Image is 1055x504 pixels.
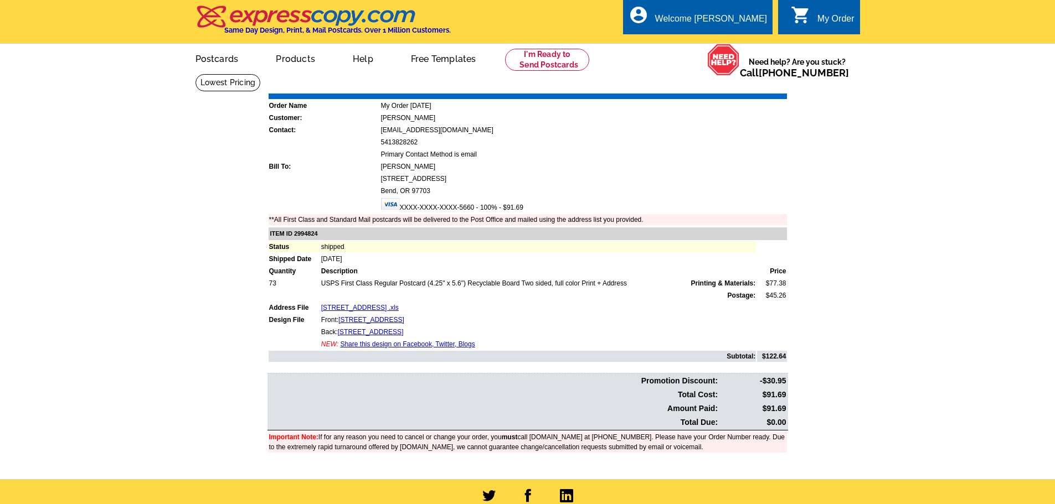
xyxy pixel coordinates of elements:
a: [STREET_ADDRESS] [338,316,404,324]
td: XXXX-XXXX-XXXX-5660 - 100% - $91.69 [380,198,787,213]
b: must [502,433,518,441]
td: Total Cost: [269,388,719,401]
td: Shipped Date [269,253,320,264]
td: If for any reason you need to cancel or change your order, you call [DOMAIN_NAME] at [PHONE_NUMBE... [269,432,787,453]
a: shopping_cart My Order [791,12,855,26]
a: Share this design on Facebook, Twitter, Blogs [340,340,475,348]
font: Important Note: [269,433,318,441]
td: Address File [269,302,320,313]
td: $45.26 [757,290,786,301]
td: [EMAIL_ADDRESS][DOMAIN_NAME] [380,124,787,136]
img: help [707,44,740,76]
a: [STREET_ADDRESS] [338,328,404,336]
td: 73 [269,278,320,289]
a: [STREET_ADDRESS] .xls [321,304,399,311]
td: Quantity [269,266,320,277]
td: **All First Class and Standard Mail postcards will be delivered to the Post Office and mailed usi... [269,214,787,225]
strong: Postage: [728,292,756,299]
td: [STREET_ADDRESS] [380,173,787,184]
td: [DATE] [321,253,756,264]
td: Bill To: [269,161,379,172]
a: Same Day Design, Print, & Mail Postcards. Over 1 Million Customers. [195,13,451,34]
img: visa.gif [381,198,400,210]
td: Amount Paid: [269,402,719,415]
td: Contact: [269,124,379,136]
span: Call [740,67,849,79]
td: Customer: [269,112,379,123]
div: My Order [817,14,855,29]
span: Need help? Are you stuck? [740,56,855,79]
td: shipped [321,241,756,252]
td: Description [321,266,756,277]
a: Free Templates [393,45,494,71]
td: Design File [269,314,320,325]
td: Primary Contact Method is email [380,149,787,160]
a: Postcards [178,45,256,71]
td: -$30.95 [719,375,786,387]
span: Printing & Materials: [691,278,756,288]
i: account_circle [629,5,649,25]
td: $122.64 [757,351,786,362]
td: 5413828262 [380,137,787,148]
td: Front: [321,314,756,325]
td: $0.00 [719,416,786,429]
div: Welcome [PERSON_NAME] [655,14,767,29]
td: $77.38 [757,278,786,289]
a: [PHONE_NUMBER] [759,67,849,79]
td: [PERSON_NAME] [380,161,787,172]
td: Price [757,266,786,277]
td: Bend, OR 97703 [380,185,787,196]
a: Products [258,45,333,71]
td: $91.69 [719,388,786,401]
h4: Same Day Design, Print, & Mail Postcards. Over 1 Million Customers. [224,26,451,34]
td: $91.69 [719,402,786,415]
td: Order Name [269,100,379,111]
td: Back: [321,326,756,337]
td: Total Due: [269,416,719,429]
td: Status [269,241,320,252]
td: My Order [DATE] [380,100,787,111]
td: Promotion Discount: [269,375,719,387]
span: NEW: [321,340,338,348]
td: Subtotal: [269,351,756,362]
td: USPS First Class Regular Postcard (4.25" x 5.6") Recyclable Board Two sided, full color Print + A... [321,278,756,289]
a: Help [335,45,391,71]
td: ITEM ID 2994824 [269,227,787,240]
i: shopping_cart [791,5,811,25]
td: [PERSON_NAME] [380,112,787,123]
